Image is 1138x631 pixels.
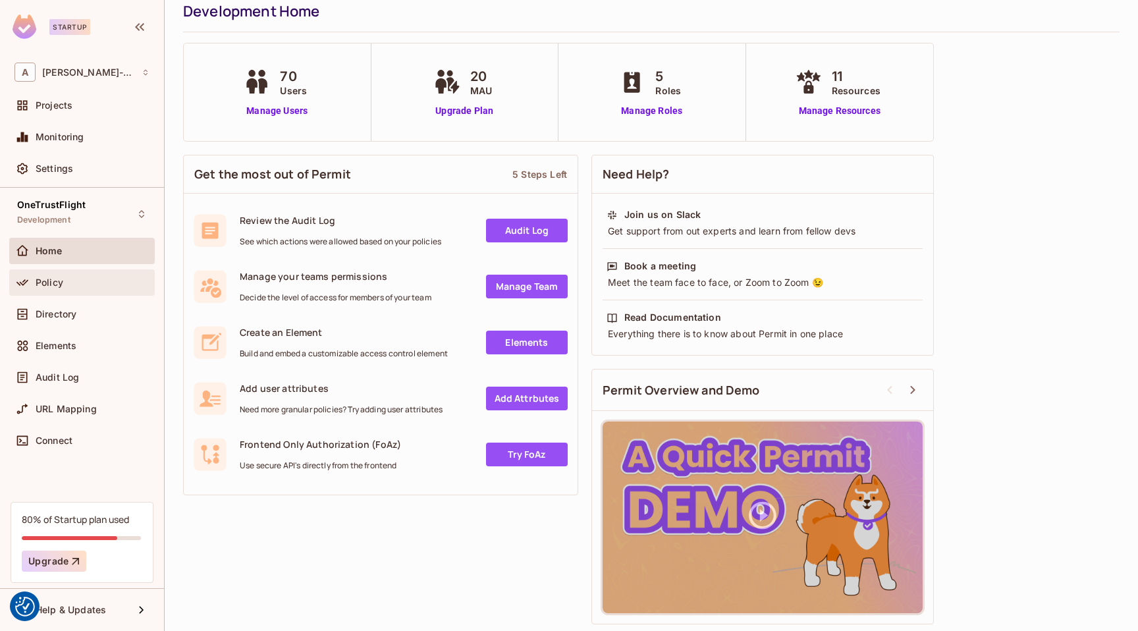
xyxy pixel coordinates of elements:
span: Projects [36,100,72,111]
a: Elements [486,331,568,354]
div: Startup [49,19,90,35]
span: Review the Audit Log [240,214,441,227]
span: A [14,63,36,82]
a: Manage Resources [792,104,887,118]
div: Everything there is to know about Permit in one place [607,327,919,341]
a: Manage Users [240,104,313,118]
div: Read Documentation [624,311,721,324]
span: 5 [655,67,681,86]
span: Roles [655,84,681,97]
span: Create an Element [240,326,448,339]
a: Audit Log [486,219,568,242]
a: Add Attrbutes [486,387,568,410]
span: Users [280,84,307,97]
span: Help & Updates [36,605,106,615]
div: Book a meeting [624,260,696,273]
div: 5 Steps Left [512,168,567,180]
a: Manage Team [486,275,568,298]
span: URL Mapping [36,404,97,414]
span: Resources [832,84,881,97]
span: Add user attributes [240,382,443,395]
span: Build and embed a customizable access control element [240,348,448,359]
span: Workspace: alex-trustflight-sandbox [42,67,135,78]
span: Use secure API's directly from the frontend [240,460,401,471]
span: Permit Overview and Demo [603,382,760,398]
a: Try FoAz [486,443,568,466]
span: Frontend Only Authorization (FoAz) [240,438,401,451]
span: See which actions were allowed based on your policies [240,236,441,247]
span: 70 [280,67,307,86]
div: Meet the team face to face, or Zoom to Zoom 😉 [607,276,919,289]
span: Get the most out of Permit [194,166,351,182]
span: MAU [470,84,492,97]
div: 80% of Startup plan used [22,513,129,526]
span: Decide the level of access for members of your team [240,292,431,303]
span: Connect [36,435,72,446]
span: Elements [36,341,76,351]
div: Join us on Slack [624,208,701,221]
span: 20 [470,67,492,86]
span: Settings [36,163,73,174]
a: Manage Roles [616,104,688,118]
span: Policy [36,277,63,288]
span: Need Help? [603,166,670,182]
div: Development Home [183,1,1113,21]
span: Home [36,246,63,256]
span: Need more granular policies? Try adding user attributes [240,404,443,415]
a: Upgrade Plan [431,104,499,118]
span: Development [17,215,70,225]
img: SReyMgAAAABJRU5ErkJggg== [13,14,36,39]
span: Monitoring [36,132,84,142]
span: Directory [36,309,76,319]
span: OneTrustFlight [17,200,86,210]
button: Consent Preferences [15,597,35,617]
span: 11 [832,67,881,86]
button: Upgrade [22,551,86,572]
span: Audit Log [36,372,79,383]
div: Get support from out experts and learn from fellow devs [607,225,919,238]
span: Manage your teams permissions [240,270,431,283]
img: Revisit consent button [15,597,35,617]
